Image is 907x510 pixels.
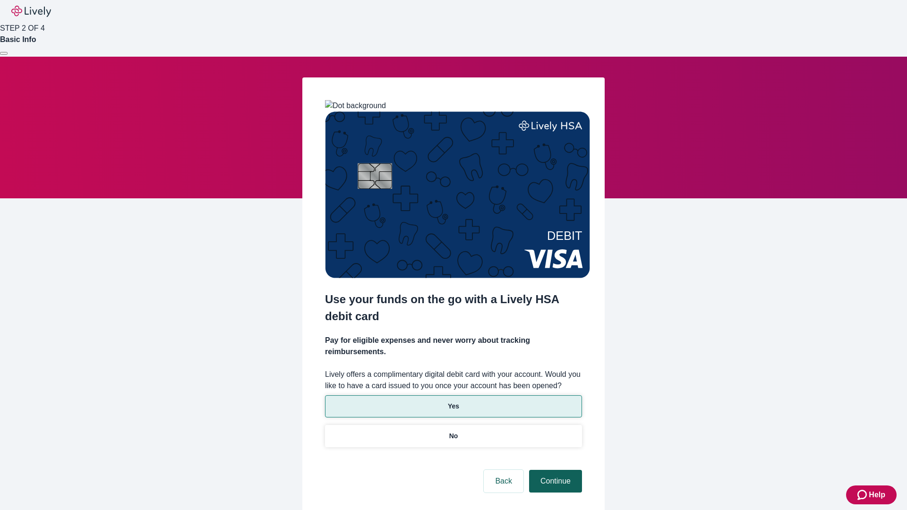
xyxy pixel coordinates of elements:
[846,485,897,504] button: Zendesk support iconHelp
[325,335,582,357] h4: Pay for eligible expenses and never worry about tracking reimbursements.
[325,291,582,325] h2: Use your funds on the go with a Lively HSA debit card
[484,470,523,493] button: Back
[448,401,459,411] p: Yes
[325,425,582,447] button: No
[869,489,885,501] span: Help
[449,431,458,441] p: No
[325,100,386,111] img: Dot background
[325,111,590,278] img: Debit card
[529,470,582,493] button: Continue
[325,369,582,391] label: Lively offers a complimentary digital debit card with your account. Would you like to have a card...
[857,489,869,501] svg: Zendesk support icon
[11,6,51,17] img: Lively
[325,395,582,417] button: Yes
